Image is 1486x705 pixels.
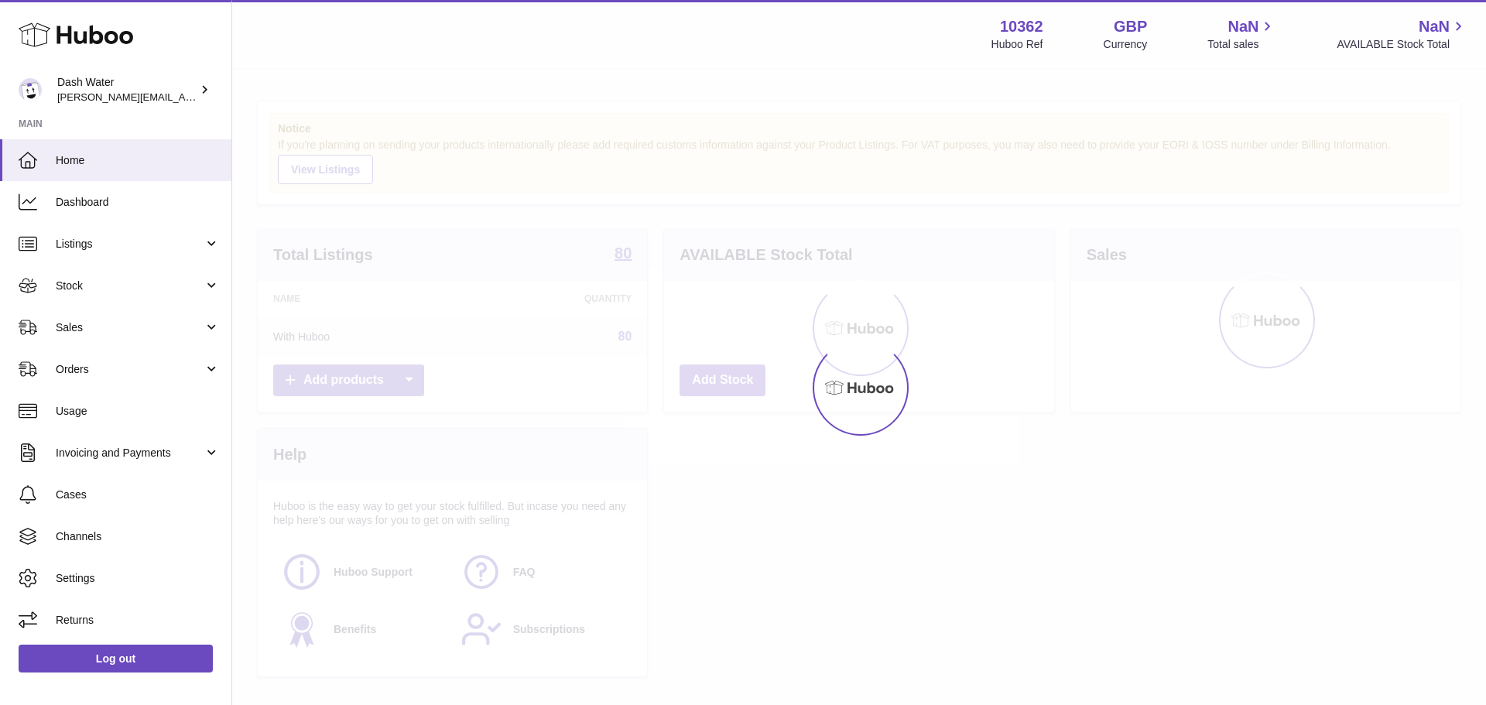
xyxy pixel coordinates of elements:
[57,75,197,104] div: Dash Water
[56,153,220,168] span: Home
[56,488,220,502] span: Cases
[56,279,204,293] span: Stock
[56,195,220,210] span: Dashboard
[19,78,42,101] img: james@dash-water.com
[1227,16,1258,37] span: NaN
[1337,16,1467,52] a: NaN AVAILABLE Stock Total
[56,613,220,628] span: Returns
[57,91,310,103] span: [PERSON_NAME][EMAIL_ADDRESS][DOMAIN_NAME]
[1419,16,1450,37] span: NaN
[1207,37,1276,52] span: Total sales
[991,37,1043,52] div: Huboo Ref
[1337,37,1467,52] span: AVAILABLE Stock Total
[56,237,204,252] span: Listings
[56,571,220,586] span: Settings
[19,645,213,672] a: Log out
[1207,16,1276,52] a: NaN Total sales
[56,529,220,544] span: Channels
[1104,37,1148,52] div: Currency
[1114,16,1147,37] strong: GBP
[1000,16,1043,37] strong: 10362
[56,320,204,335] span: Sales
[56,362,204,377] span: Orders
[56,446,204,460] span: Invoicing and Payments
[56,404,220,419] span: Usage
